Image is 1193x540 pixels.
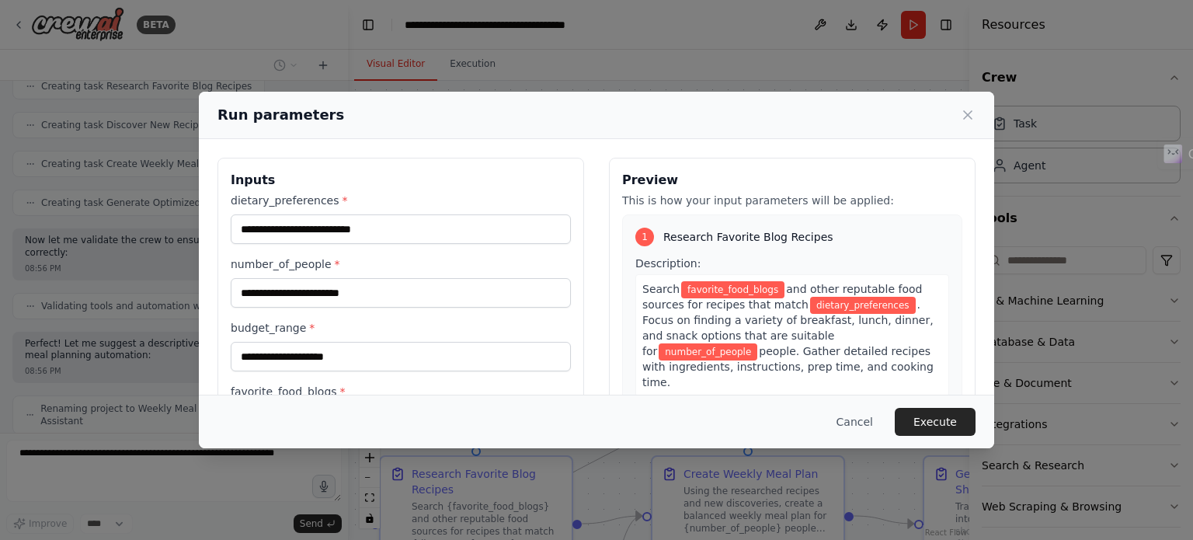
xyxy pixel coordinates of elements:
p: This is how your input parameters will be applied: [622,193,962,208]
label: dietary_preferences [231,193,571,208]
h3: Inputs [231,171,571,190]
div: 1 [635,228,654,246]
span: Variable: number_of_people [659,343,757,361]
span: people. Gather detailed recipes with ingredients, instructions, prep time, and cooking time. [642,345,934,388]
button: Cancel [824,408,885,436]
button: Execute [895,408,976,436]
label: favorite_food_blogs [231,384,571,399]
h2: Run parameters [217,104,344,126]
label: budget_range [231,320,571,336]
span: Research Favorite Blog Recipes [663,229,833,245]
span: Search [642,283,680,295]
span: Variable: dietary_preferences [810,297,916,314]
span: Description: [635,257,701,270]
label: number_of_people [231,256,571,272]
h3: Preview [622,171,962,190]
span: Variable: favorite_food_blogs [681,281,784,298]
